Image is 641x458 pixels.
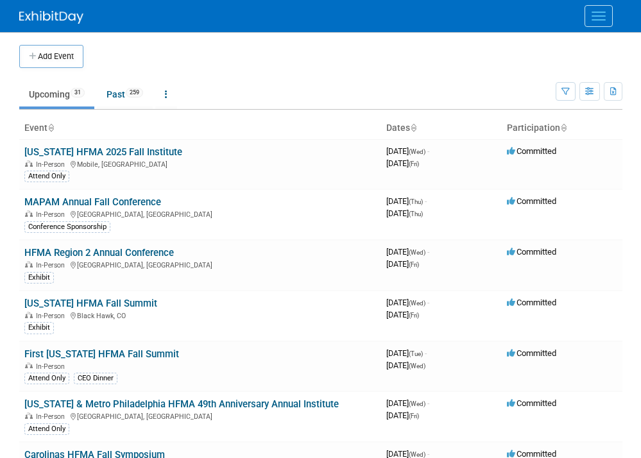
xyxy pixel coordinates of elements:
div: Mobile, [GEOGRAPHIC_DATA] [24,158,376,169]
span: [DATE] [386,310,419,319]
img: In-Person Event [25,210,33,217]
span: [DATE] [386,298,429,307]
span: 31 [71,88,85,98]
a: HFMA Region 2 Annual Conference [24,247,174,259]
span: (Wed) [409,400,425,407]
span: In-Person [36,160,69,169]
span: (Thu) [409,198,423,205]
button: Add Event [19,45,83,68]
span: - [427,146,429,156]
span: - [427,298,429,307]
a: MAPAM Annual Fall Conference [24,196,161,208]
a: [US_STATE] & Metro Philadelphia HFMA 49th Anniversary Annual Institute [24,398,339,410]
a: Sort by Event Name [47,123,54,133]
a: Upcoming31 [19,82,94,106]
a: Sort by Start Date [410,123,416,133]
span: In-Person [36,210,69,219]
img: In-Person Event [25,160,33,167]
div: Exhibit [24,322,54,334]
span: (Tue) [409,350,423,357]
span: [DATE] [386,158,419,168]
span: (Fri) [409,412,419,420]
span: - [427,398,429,408]
img: ExhibitDay [19,11,83,24]
span: Committed [507,348,556,358]
span: (Fri) [409,312,419,319]
span: - [427,247,429,257]
img: In-Person Event [25,412,33,419]
button: Menu [585,5,613,27]
span: Committed [507,298,556,307]
span: (Wed) [409,249,425,256]
span: - [425,196,427,206]
span: Committed [507,398,556,408]
span: [DATE] [386,348,427,358]
img: In-Person Event [25,312,33,318]
img: In-Person Event [25,362,33,369]
span: Committed [507,146,556,156]
div: [GEOGRAPHIC_DATA], [GEOGRAPHIC_DATA] [24,208,376,219]
span: [DATE] [386,247,429,257]
span: (Thu) [409,210,423,217]
span: (Wed) [409,451,425,458]
span: [DATE] [386,398,429,408]
a: Past259 [97,82,153,106]
span: [DATE] [386,146,429,156]
a: [US_STATE] HFMA 2025 Fall Institute [24,146,182,158]
span: [DATE] [386,196,427,206]
span: [DATE] [386,411,419,420]
img: In-Person Event [25,261,33,267]
div: Attend Only [24,373,69,384]
span: (Fri) [409,160,419,167]
div: [GEOGRAPHIC_DATA], [GEOGRAPHIC_DATA] [24,259,376,269]
th: Participation [502,117,622,139]
span: In-Person [36,312,69,320]
span: (Wed) [409,362,425,369]
span: [DATE] [386,259,419,269]
span: Committed [507,196,556,206]
span: In-Person [36,362,69,371]
span: (Fri) [409,261,419,268]
a: First [US_STATE] HFMA Fall Summit [24,348,179,360]
span: In-Person [36,261,69,269]
span: Committed [507,247,556,257]
a: [US_STATE] HFMA Fall Summit [24,298,157,309]
div: Conference Sponsorship [24,221,110,233]
div: Black Hawk, CO [24,310,376,320]
span: 259 [126,88,143,98]
th: Event [19,117,381,139]
span: - [425,348,427,358]
span: [DATE] [386,208,423,218]
div: [GEOGRAPHIC_DATA], [GEOGRAPHIC_DATA] [24,411,376,421]
span: [DATE] [386,360,425,370]
div: CEO Dinner [74,373,117,384]
div: Attend Only [24,171,69,182]
span: (Wed) [409,148,425,155]
span: (Wed) [409,300,425,307]
div: Exhibit [24,272,54,284]
span: In-Person [36,412,69,421]
a: Sort by Participation Type [560,123,567,133]
div: Attend Only [24,423,69,435]
th: Dates [381,117,502,139]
